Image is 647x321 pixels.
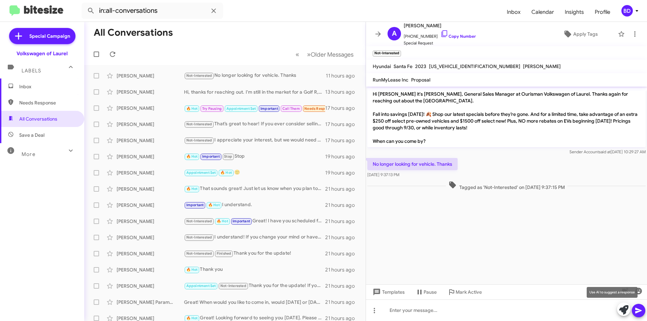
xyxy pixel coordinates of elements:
div: That sounds great! Just let us know when you plan to come in. We're looking forward to seeing you! [184,185,325,193]
div: 11 hours ago [326,72,360,79]
div: 21 hours ago [325,234,360,241]
span: Templates [371,286,405,298]
span: 🔥 Hot [217,219,228,223]
span: Hyundai [373,63,391,69]
div: [PERSON_NAME] [117,105,184,111]
span: [DATE] 9:37:13 PM [367,172,399,177]
a: Calendar [526,2,559,22]
button: Mark Active [442,286,487,298]
div: 17 hours ago [325,105,360,111]
button: Previous [291,47,303,61]
span: 🔥 Hot [220,170,232,175]
span: Special Request [404,40,476,46]
button: Next [303,47,358,61]
div: No longer looking for vehicle. Thanks [184,72,326,79]
a: Copy Number [440,34,476,39]
span: Inbox [19,83,76,90]
div: 19 hours ago [325,153,360,160]
div: Hi, thanks for reaching out. I'm still in the market for a Golf R, but am looking for a base trim... [184,89,325,95]
div: [PERSON_NAME] [117,202,184,208]
span: All Conversations [19,116,57,122]
div: I understand! If you change your mind or have any questions later, feel free to reach out. Have a... [184,233,325,241]
div: Use AI to suggest a response [587,287,638,298]
span: [PERSON_NAME] [523,63,561,69]
span: Special Campaign [29,33,70,39]
button: BD [616,5,640,17]
p: No longer looking for vehicle. Thanks [367,158,458,170]
span: More [22,151,35,157]
button: Templates [366,286,410,298]
span: 2023 [415,63,426,69]
div: I understand. [184,201,325,209]
span: Not-Interested [186,251,212,256]
span: « [296,50,299,59]
span: [PHONE_NUMBER] [404,30,476,40]
div: [PERSON_NAME] [117,186,184,192]
div: That’s great to hear! If you ever consider selling your 2020 Toyota Highlander, we would be happy... [184,120,325,128]
div: [PERSON_NAME] [117,153,184,160]
span: 🔥 Hot [208,203,220,207]
small: Not-Interested [373,51,401,57]
span: Profile [589,2,616,22]
div: [PERSON_NAME] [117,250,184,257]
div: [PERSON_NAME] [117,169,184,176]
span: Labels [22,68,41,74]
div: 13 hours ago [325,89,360,95]
div: 21 hours ago [325,186,360,192]
span: 🔥 Hot [186,154,198,159]
span: [PERSON_NAME] [404,22,476,30]
div: [PERSON_NAME] [117,72,184,79]
span: Older Messages [311,51,353,58]
div: 17 hours ago [325,121,360,128]
div: 21 hours ago [325,218,360,225]
a: Insights [559,2,589,22]
span: Sender Account [DATE] 10:29:27 AM [569,149,646,154]
nav: Page navigation example [292,47,358,61]
div: 21 hours ago [325,266,360,273]
span: Important [186,203,204,207]
button: Apply Tags [546,28,615,40]
span: Not-Interested [186,122,212,126]
span: Proposal [411,77,430,83]
div: 21 hours ago [325,202,360,208]
a: Inbox [501,2,526,22]
div: [PERSON_NAME] [117,234,184,241]
span: Not-Interested [186,138,212,142]
div: [PERSON_NAME] [117,283,184,289]
span: Try Pausing [202,106,222,111]
span: Appointment Set [186,170,216,175]
div: Inbound Call [184,104,325,112]
div: Thank you [184,266,325,274]
div: [PERSON_NAME] [117,89,184,95]
div: 🙂 [184,169,325,176]
span: Important [260,106,278,111]
span: » [307,50,311,59]
span: Appointment Set [186,284,216,288]
div: BD [621,5,633,17]
span: Save a Deal [19,132,44,138]
div: Volkswagen of Laurel [17,50,68,57]
div: Stop [184,153,325,160]
button: Pause [410,286,442,298]
span: 🔥 Hot [186,267,198,272]
div: [PERSON_NAME] Paramozambrana [117,299,184,306]
div: 17 hours ago [325,137,360,144]
span: said at [599,149,611,154]
div: 19 hours ago [325,169,360,176]
span: Not-Interested [220,284,246,288]
div: [PERSON_NAME] [117,137,184,144]
div: Great! When would you like to come in, would [DATE] or [DATE] would be better? [184,299,325,306]
a: Special Campaign [9,28,75,44]
span: 🔥 Hot [186,316,198,320]
span: Appointment Set [226,106,256,111]
div: I appreciate your interest, but we would need a co-signer to get you into a new car. Sorry [184,136,325,144]
span: Finished [217,251,232,256]
div: [PERSON_NAME] [117,218,184,225]
span: Tagged as 'Not-Interested' on [DATE] 9:37:15 PM [446,181,567,191]
span: Apply Tags [573,28,598,40]
span: [US_VEHICLE_IDENTIFICATION_NUMBER] [429,63,520,69]
span: Not-Interested [186,235,212,239]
